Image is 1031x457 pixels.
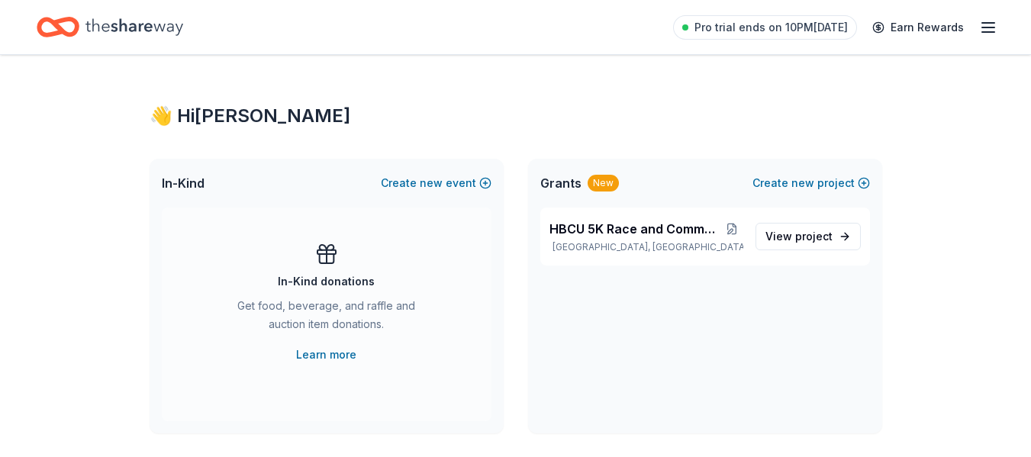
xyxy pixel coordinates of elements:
[765,227,833,246] span: View
[37,9,183,45] a: Home
[150,104,882,128] div: 👋 Hi [PERSON_NAME]
[540,174,582,192] span: Grants
[795,230,833,243] span: project
[278,272,375,291] div: In-Kind donations
[863,14,973,41] a: Earn Rewards
[694,18,848,37] span: Pro trial ends on 10PM[DATE]
[756,223,861,250] a: View project
[162,174,205,192] span: In-Kind
[752,174,870,192] button: Createnewproject
[223,297,430,340] div: Get food, beverage, and raffle and auction item donations.
[549,241,743,253] p: [GEOGRAPHIC_DATA], [GEOGRAPHIC_DATA]
[791,174,814,192] span: new
[420,174,443,192] span: new
[588,175,619,191] div: New
[673,15,857,40] a: Pro trial ends on 10PM[DATE]
[549,220,721,238] span: HBCU 5K Race and Community Festival
[381,174,491,192] button: Createnewevent
[296,346,356,364] a: Learn more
